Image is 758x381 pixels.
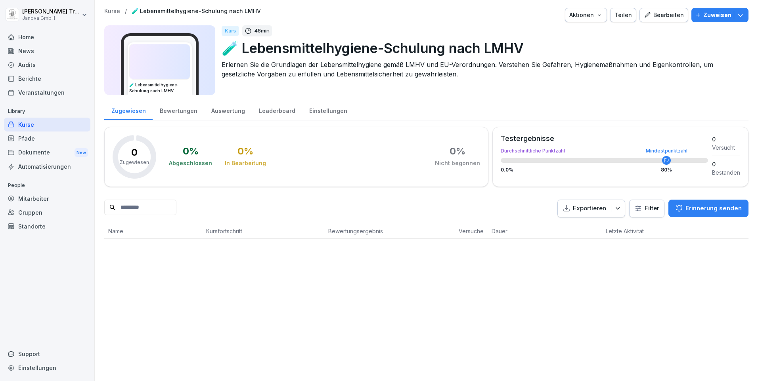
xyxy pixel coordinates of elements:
p: Zuweisen [703,11,731,19]
div: In Bearbeitung [225,159,266,167]
a: Veranstaltungen [4,86,90,99]
div: Testergebnisse [501,135,708,142]
p: Dauer [492,227,524,235]
p: Name [108,227,198,235]
a: DokumenteNew [4,145,90,160]
div: 0 % [450,147,465,156]
p: Exportieren [573,204,606,213]
button: Teilen [610,8,636,22]
p: 48 min [254,27,270,35]
p: Versuche [459,227,483,235]
div: New [75,148,88,157]
a: Bewertungen [153,100,204,120]
p: [PERSON_NAME] Trautmann [22,8,80,15]
div: 80 % [661,168,672,172]
button: Aktionen [565,8,607,22]
a: Einstellungen [302,100,354,120]
div: Abgeschlossen [169,159,212,167]
div: 0 % [237,147,253,156]
a: Berichte [4,72,90,86]
div: Teilen [614,11,632,19]
p: 🧪 Lebensmittelhygiene-Schulung nach LMHV [222,38,742,58]
a: Standorte [4,219,90,233]
p: Bewertungsergebnis [328,227,451,235]
button: Erinnerung senden [668,200,748,217]
a: Kurse [104,8,120,15]
p: Janova GmbH [22,15,80,21]
a: Automatisierungen [4,160,90,173]
div: Dokumente [4,145,90,160]
a: Leaderboard [252,100,302,120]
button: Exportieren [557,200,625,217]
a: News [4,44,90,58]
div: Versucht [712,143,740,152]
div: 0 % [183,147,199,156]
div: 0.0 % [501,168,708,172]
div: 0 [712,160,740,168]
button: Filter [630,200,664,217]
p: / [125,8,127,15]
div: 0 [712,135,740,143]
button: Zuweisen [691,8,748,22]
a: Home [4,30,90,44]
a: Zugewiesen [104,100,153,120]
div: Bestanden [712,168,740,177]
p: 0 [131,148,138,157]
p: Kursfortschritt [206,227,321,235]
a: Kurse [4,118,90,131]
p: Erinnerung senden [685,204,742,213]
p: Erlernen Sie die Grundlagen der Lebensmittelhygiene gemäß LMHV und EU-Verordnungen. Verstehen Sie... [222,60,742,79]
a: Audits [4,58,90,72]
p: Letzte Aktivität [606,227,659,235]
div: Kurs [222,26,239,36]
a: Einstellungen [4,361,90,375]
div: Support [4,347,90,361]
button: Bearbeiten [639,8,688,22]
div: Aktionen [569,11,603,19]
h3: 🧪 Lebensmittelhygiene-Schulung nach LMHV [129,82,190,94]
div: Mindestpunktzahl [646,149,687,153]
div: Nicht begonnen [435,159,480,167]
a: 🧪 Lebensmittelhygiene-Schulung nach LMHV [132,8,261,15]
a: Auswertung [204,100,252,120]
div: Filter [634,204,659,212]
a: Gruppen [4,206,90,219]
a: Mitarbeiter [4,192,90,206]
a: Pfade [4,131,90,145]
p: Library [4,105,90,118]
p: Zugewiesen [120,159,149,166]
div: Durchschnittliche Punktzahl [501,149,708,153]
div: Bearbeiten [644,11,684,19]
p: People [4,179,90,192]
